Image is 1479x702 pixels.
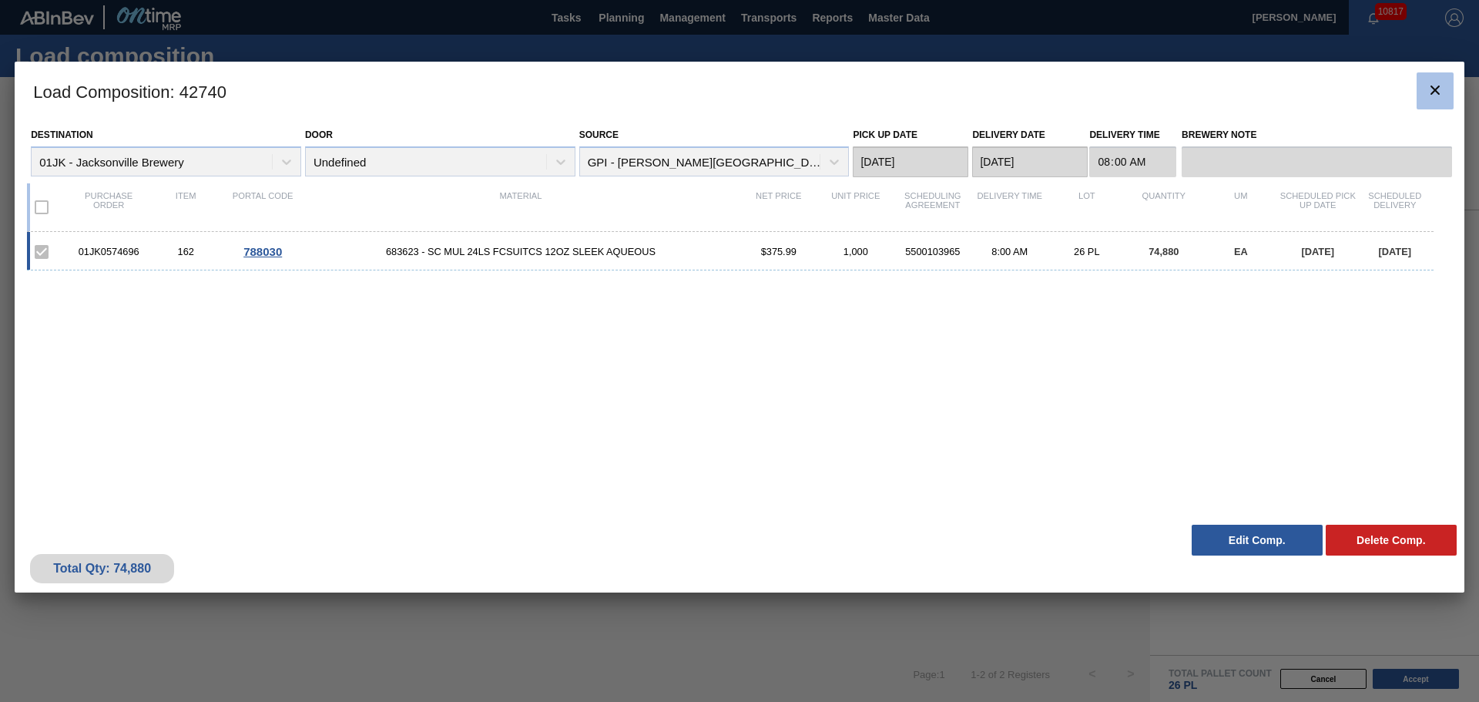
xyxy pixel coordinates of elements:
div: Go to Order [224,245,301,258]
div: Scheduled Delivery [1357,191,1434,223]
div: UM [1202,191,1279,223]
div: $375.99 [740,246,817,257]
label: Brewery Note [1182,124,1452,146]
div: 01JK0574696 [70,246,147,257]
div: 162 [147,246,224,257]
div: 5500103965 [894,246,971,257]
div: Unit Price [817,191,894,223]
span: [DATE] [1379,246,1411,257]
div: 8:00 AM [971,246,1048,257]
div: Quantity [1125,191,1202,223]
div: 26 PL [1048,246,1125,257]
div: Total Qty: 74,880 [42,562,163,576]
label: Delivery Date [972,129,1045,140]
label: Pick up Date [853,129,917,140]
label: Delivery Time [1089,124,1176,146]
div: Scheduling Agreement [894,191,971,223]
div: Material [301,191,740,223]
span: EA [1234,246,1248,257]
div: Purchase order [70,191,147,223]
span: 788030 [243,245,282,258]
span: 683623 - SC MUL 24LS FCSUITCS 12OZ SLEEK AQUEOUS [301,246,740,257]
div: Delivery Time [971,191,1048,223]
input: mm/dd/yyyy [853,146,968,177]
div: Net Price [740,191,817,223]
label: Destination [31,129,92,140]
div: 1,000 [817,246,894,257]
h3: Load Composition : 42740 [15,62,1464,120]
span: [DATE] [1302,246,1334,257]
button: Edit Comp. [1192,525,1323,556]
div: Scheduled Pick up Date [1279,191,1357,223]
label: Door [305,129,333,140]
label: Source [579,129,619,140]
div: Lot [1048,191,1125,223]
div: Portal code [224,191,301,223]
div: Item [147,191,224,223]
input: mm/dd/yyyy [972,146,1088,177]
span: 74,880 [1149,246,1179,257]
button: Delete Comp. [1326,525,1457,556]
